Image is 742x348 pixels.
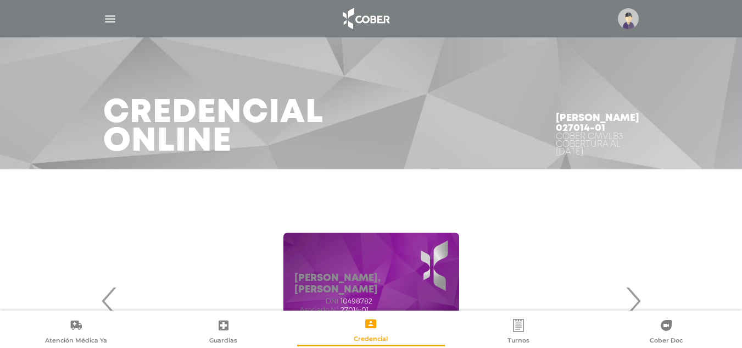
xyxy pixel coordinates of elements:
[445,318,593,346] a: Turnos
[618,8,639,29] img: profile-placeholder.svg
[103,12,117,26] img: Cober_menu-lines-white.svg
[103,99,323,156] h3: Credencial Online
[341,297,372,305] span: 10498782
[2,318,150,346] a: Atención Médica Ya
[622,271,644,330] span: Next
[209,336,237,346] span: Guardias
[294,273,448,296] h5: [PERSON_NAME], [PERSON_NAME]
[556,113,639,133] h4: [PERSON_NAME] 027014-01
[650,336,683,346] span: Cober Doc
[556,133,639,156] div: Cober CMVLB3 Cobertura al [DATE]
[337,5,394,32] img: logo_cober_home-white.png
[99,271,120,330] span: Previous
[297,317,445,345] a: Credencial
[45,336,107,346] span: Atención Médica Ya
[354,335,388,345] span: Credencial
[341,306,369,314] span: 27014-01
[150,318,298,346] a: Guardias
[592,318,740,346] a: Cober Doc
[507,336,529,346] span: Turnos
[294,297,338,305] span: DNI
[294,306,338,314] span: Asociado N°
